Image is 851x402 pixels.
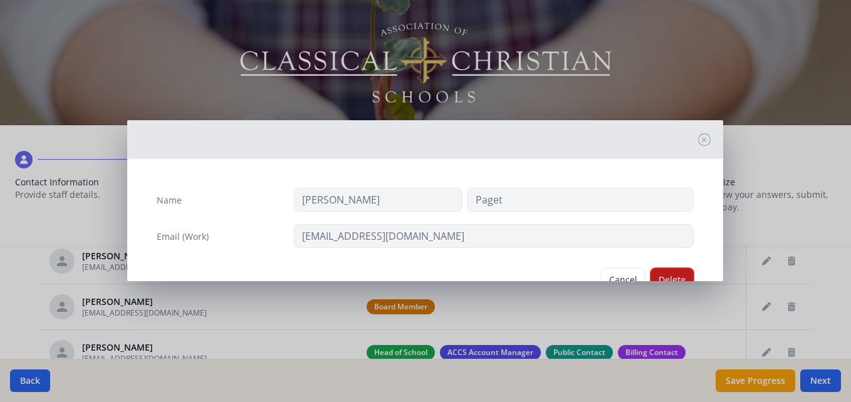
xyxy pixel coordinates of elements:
label: Email (Work) [157,230,209,243]
input: contact@site.com [294,224,693,248]
button: Cancel [601,268,645,292]
input: First Name [294,188,462,212]
input: Last Name [467,188,694,212]
button: Delete [650,268,694,292]
label: Name [157,194,182,207]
